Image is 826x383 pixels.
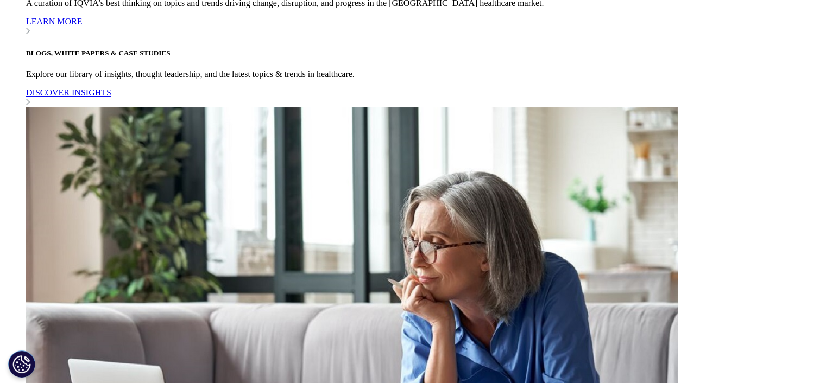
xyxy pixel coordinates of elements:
button: Cookies Settings [8,350,35,378]
p: Explore our library of insights, thought leadership, and the latest topics & trends in healthcare. [26,69,822,79]
a: LEARN MORE [26,17,822,36]
a: DISCOVER INSIGHTS [26,88,822,107]
h5: BLOGS, WHITE PAPERS & CASE STUDIES [26,49,822,58]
